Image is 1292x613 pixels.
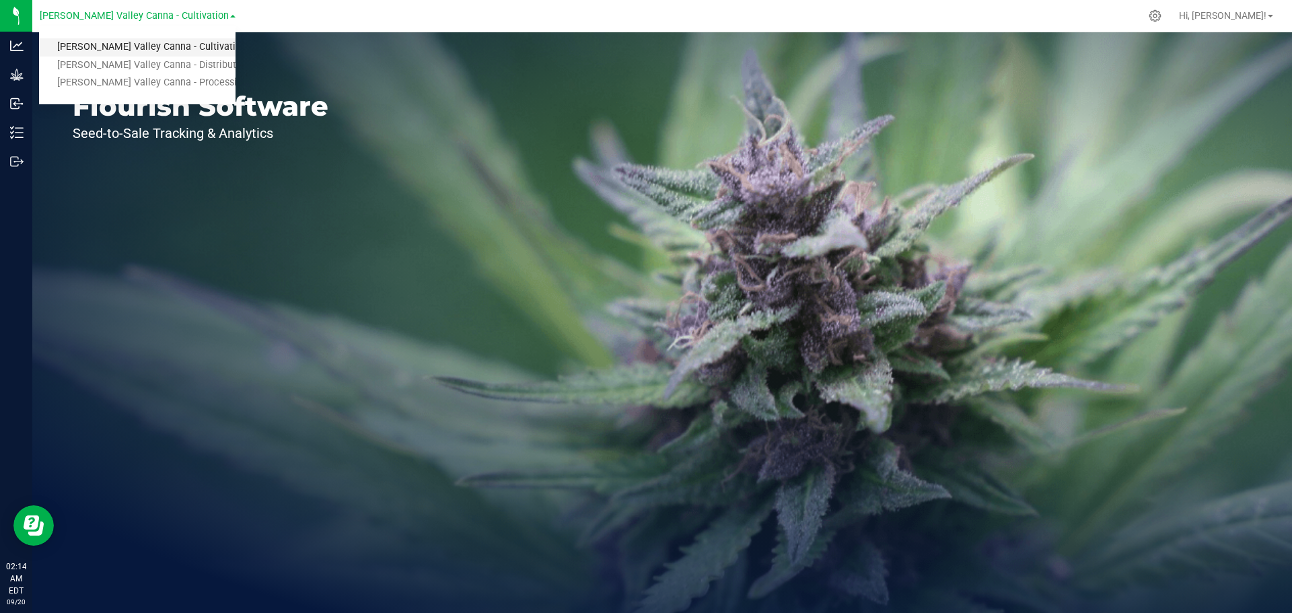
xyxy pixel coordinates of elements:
inline-svg: Outbound [10,155,24,168]
span: Hi, [PERSON_NAME]! [1179,10,1266,21]
p: 09/20 [6,597,26,607]
inline-svg: Inbound [10,97,24,110]
div: Manage settings [1147,9,1163,22]
inline-svg: Inventory [10,126,24,139]
p: Seed-to-Sale Tracking & Analytics [73,127,328,140]
span: [PERSON_NAME] Valley Canna - Cultivation [40,10,229,22]
p: 02:14 AM EDT [6,561,26,597]
iframe: Resource center [13,505,54,546]
a: [PERSON_NAME] Valley Canna - Cultivation [39,38,236,57]
inline-svg: Grow [10,68,24,81]
a: [PERSON_NAME] Valley Canna - Processing [39,74,236,92]
inline-svg: Analytics [10,39,24,52]
a: [PERSON_NAME] Valley Canna - Distribution [39,57,236,75]
p: Flourish Software [73,93,328,120]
